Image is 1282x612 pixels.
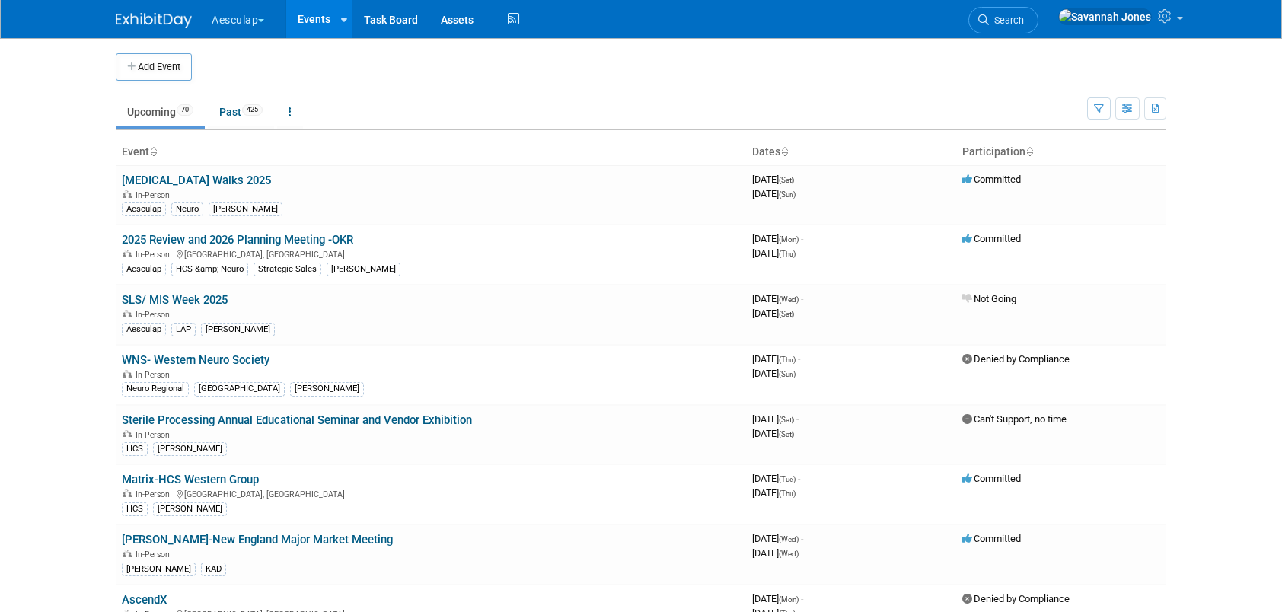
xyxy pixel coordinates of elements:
[254,263,321,276] div: Strategic Sales
[746,139,956,165] th: Dates
[116,13,192,28] img: ExhibitDay
[752,593,803,604] span: [DATE]
[122,502,148,516] div: HCS
[752,368,796,379] span: [DATE]
[201,323,275,336] div: [PERSON_NAME]
[136,489,174,499] span: In-Person
[752,293,803,304] span: [DATE]
[122,202,166,216] div: Aesculap
[136,310,174,320] span: In-Person
[989,14,1024,26] span: Search
[752,413,799,425] span: [DATE]
[752,174,799,185] span: [DATE]
[752,247,796,259] span: [DATE]
[779,190,796,199] span: (Sun)
[752,547,799,559] span: [DATE]
[122,263,166,276] div: Aesculap
[752,428,794,439] span: [DATE]
[122,593,167,607] a: AscendX
[116,97,205,126] a: Upcoming70
[779,430,794,438] span: (Sat)
[752,308,794,319] span: [DATE]
[962,353,1070,365] span: Denied by Compliance
[123,190,132,198] img: In-Person Event
[177,104,193,116] span: 70
[962,174,1021,185] span: Committed
[149,145,157,158] a: Sort by Event Name
[752,188,796,199] span: [DATE]
[780,145,788,158] a: Sort by Start Date
[123,430,132,438] img: In-Person Event
[136,250,174,260] span: In-Person
[123,489,132,497] img: In-Person Event
[136,190,174,200] span: In-Person
[136,550,174,559] span: In-Person
[801,293,803,304] span: -
[779,250,796,258] span: (Thu)
[752,473,800,484] span: [DATE]
[201,563,226,576] div: KAD
[801,593,803,604] span: -
[122,563,196,576] div: [PERSON_NAME]
[116,139,746,165] th: Event
[962,293,1016,304] span: Not Going
[779,489,796,498] span: (Thu)
[122,473,259,486] a: Matrix-HCS Western Group
[171,323,196,336] div: LAP
[122,293,228,307] a: SLS/ MIS Week 2025
[171,202,203,216] div: Neuro
[779,475,796,483] span: (Tue)
[290,382,364,396] div: [PERSON_NAME]
[122,413,472,427] a: Sterile Processing Annual Educational Seminar and Vendor Exhibition
[798,353,800,365] span: -
[798,473,800,484] span: -
[779,535,799,543] span: (Wed)
[122,442,148,456] div: HCS
[752,353,800,365] span: [DATE]
[752,233,803,244] span: [DATE]
[779,310,794,318] span: (Sat)
[122,174,271,187] a: [MEDICAL_DATA] Walks 2025
[752,533,803,544] span: [DATE]
[779,370,796,378] span: (Sun)
[208,97,274,126] a: Past425
[116,53,192,81] button: Add Event
[962,233,1021,244] span: Committed
[962,593,1070,604] span: Denied by Compliance
[327,263,400,276] div: [PERSON_NAME]
[779,595,799,604] span: (Mon)
[123,370,132,378] img: In-Person Event
[779,295,799,304] span: (Wed)
[194,382,285,396] div: [GEOGRAPHIC_DATA]
[122,533,393,547] a: [PERSON_NAME]-New England Major Market Meeting
[796,413,799,425] span: -
[153,442,227,456] div: [PERSON_NAME]
[209,202,282,216] div: [PERSON_NAME]
[1025,145,1033,158] a: Sort by Participation Type
[801,533,803,544] span: -
[136,370,174,380] span: In-Person
[779,355,796,364] span: (Thu)
[136,430,174,440] span: In-Person
[122,487,740,499] div: [GEOGRAPHIC_DATA], [GEOGRAPHIC_DATA]
[122,233,353,247] a: 2025 Review and 2026 Planning Meeting -OKR
[122,382,189,396] div: Neuro Regional
[779,550,799,558] span: (Wed)
[801,233,803,244] span: -
[1058,8,1152,25] img: Savannah Jones
[779,235,799,244] span: (Mon)
[962,413,1067,425] span: Can't Support, no time
[153,502,227,516] div: [PERSON_NAME]
[123,250,132,257] img: In-Person Event
[956,139,1166,165] th: Participation
[968,7,1038,33] a: Search
[779,176,794,184] span: (Sat)
[752,487,796,499] span: [DATE]
[242,104,263,116] span: 425
[122,353,269,367] a: WNS- Western Neuro Society
[962,533,1021,544] span: Committed
[123,550,132,557] img: In-Person Event
[962,473,1021,484] span: Committed
[171,263,248,276] div: HCS &amp; Neuro
[122,247,740,260] div: [GEOGRAPHIC_DATA], [GEOGRAPHIC_DATA]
